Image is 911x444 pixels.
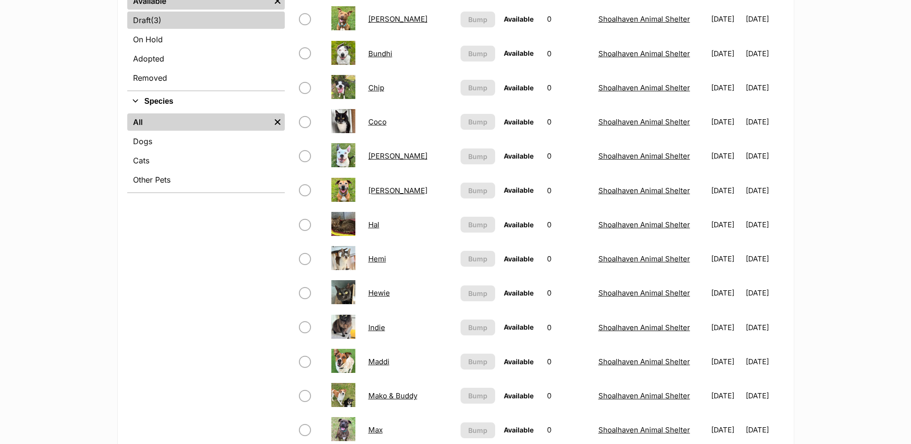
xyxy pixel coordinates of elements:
[707,208,745,241] td: [DATE]
[461,354,495,370] button: Bump
[127,50,285,67] a: Adopted
[707,242,745,275] td: [DATE]
[504,49,534,57] span: Available
[368,49,392,58] a: Bundhi
[468,254,487,264] span: Bump
[598,254,690,263] a: Shoalhaven Animal Shelter
[598,151,690,160] a: Shoalhaven Animal Shelter
[504,255,534,263] span: Available
[127,95,285,108] button: Species
[746,139,783,173] td: [DATE]
[707,276,745,309] td: [DATE]
[461,251,495,267] button: Bump
[504,118,534,126] span: Available
[746,174,783,207] td: [DATE]
[127,171,285,188] a: Other Pets
[543,276,594,309] td: 0
[543,379,594,412] td: 0
[707,139,745,173] td: [DATE]
[598,323,690,332] a: Shoalhaven Animal Shelter
[707,379,745,412] td: [DATE]
[368,323,385,332] a: Indie
[543,105,594,138] td: 0
[461,388,495,404] button: Bump
[127,12,285,29] a: Draft
[543,345,594,378] td: 0
[504,186,534,194] span: Available
[468,288,487,298] span: Bump
[368,254,386,263] a: Hemi
[598,357,690,366] a: Shoalhaven Animal Shelter
[368,425,383,434] a: Max
[598,83,690,92] a: Shoalhaven Animal Shelter
[127,69,285,86] a: Removed
[746,276,783,309] td: [DATE]
[504,84,534,92] span: Available
[746,345,783,378] td: [DATE]
[707,311,745,344] td: [DATE]
[504,392,534,400] span: Available
[504,221,534,229] span: Available
[598,117,690,126] a: Shoalhaven Animal Shelter
[461,12,495,27] button: Bump
[461,285,495,301] button: Bump
[468,14,487,25] span: Bump
[598,288,690,297] a: Shoalhaven Animal Shelter
[598,425,690,434] a: Shoalhaven Animal Shelter
[468,185,487,196] span: Bump
[368,151,427,160] a: [PERSON_NAME]
[461,217,495,233] button: Bump
[543,139,594,173] td: 0
[543,37,594,70] td: 0
[543,174,594,207] td: 0
[461,320,495,335] button: Bump
[598,186,690,195] a: Shoalhaven Animal Shelter
[746,105,783,138] td: [DATE]
[746,71,783,104] td: [DATE]
[270,113,285,131] a: Remove filter
[746,242,783,275] td: [DATE]
[368,117,387,126] a: Coco
[746,208,783,241] td: [DATE]
[598,49,690,58] a: Shoalhaven Animal Shelter
[368,14,427,24] a: [PERSON_NAME]
[127,31,285,48] a: On Hold
[461,114,495,130] button: Bump
[707,37,745,70] td: [DATE]
[468,117,487,127] span: Bump
[468,425,487,435] span: Bump
[461,422,495,438] button: Bump
[468,151,487,161] span: Bump
[504,15,534,23] span: Available
[151,14,161,26] span: (3)
[707,105,745,138] td: [DATE]
[504,152,534,160] span: Available
[504,289,534,297] span: Available
[707,71,745,104] td: [DATE]
[127,133,285,150] a: Dogs
[543,208,594,241] td: 0
[461,148,495,164] button: Bump
[707,345,745,378] td: [DATE]
[368,220,379,229] a: Hal
[746,2,783,36] td: [DATE]
[504,426,534,434] span: Available
[368,186,427,195] a: [PERSON_NAME]
[746,37,783,70] td: [DATE]
[543,311,594,344] td: 0
[598,220,690,229] a: Shoalhaven Animal Shelter
[461,183,495,198] button: Bump
[468,83,487,93] span: Bump
[598,391,690,400] a: Shoalhaven Animal Shelter
[368,288,390,297] a: Hewie
[504,323,534,331] span: Available
[707,2,745,36] td: [DATE]
[127,111,285,192] div: Species
[746,379,783,412] td: [DATE]
[127,113,270,131] a: All
[543,71,594,104] td: 0
[468,49,487,59] span: Bump
[746,311,783,344] td: [DATE]
[461,80,495,96] button: Bump
[543,242,594,275] td: 0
